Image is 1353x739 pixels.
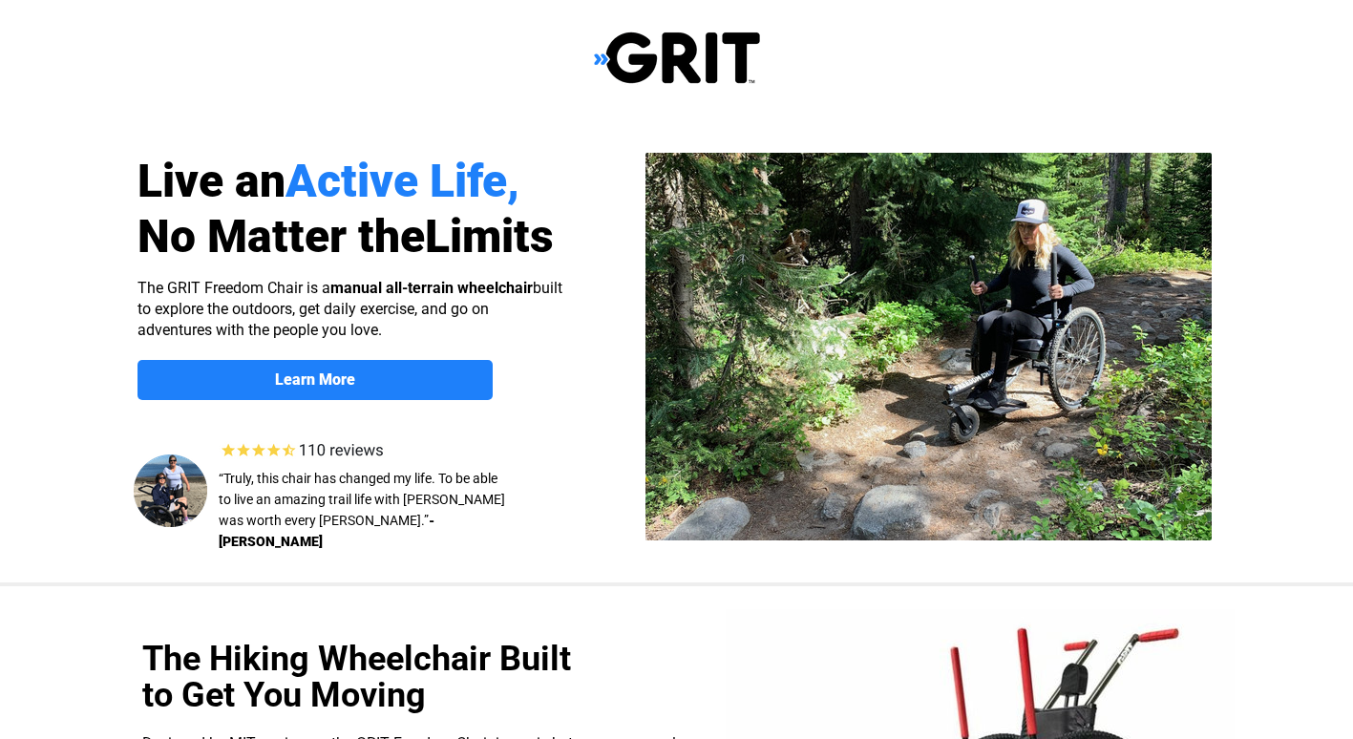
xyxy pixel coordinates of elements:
span: The Hiking Wheelchair Built to Get You Moving [142,639,571,715]
span: “Truly, this chair has changed my life. To be able to live an amazing trail life with [PERSON_NAM... [219,471,505,528]
strong: manual all-terrain wheelchair [330,279,533,297]
span: Live an [137,154,285,208]
span: No Matter the [137,209,425,264]
span: Limits [425,209,554,264]
a: Learn More [137,360,493,400]
strong: Learn More [275,370,355,389]
span: Active Life, [285,154,519,208]
span: The GRIT Freedom Chair is a built to explore the outdoors, get daily exercise, and go on adventur... [137,279,562,339]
